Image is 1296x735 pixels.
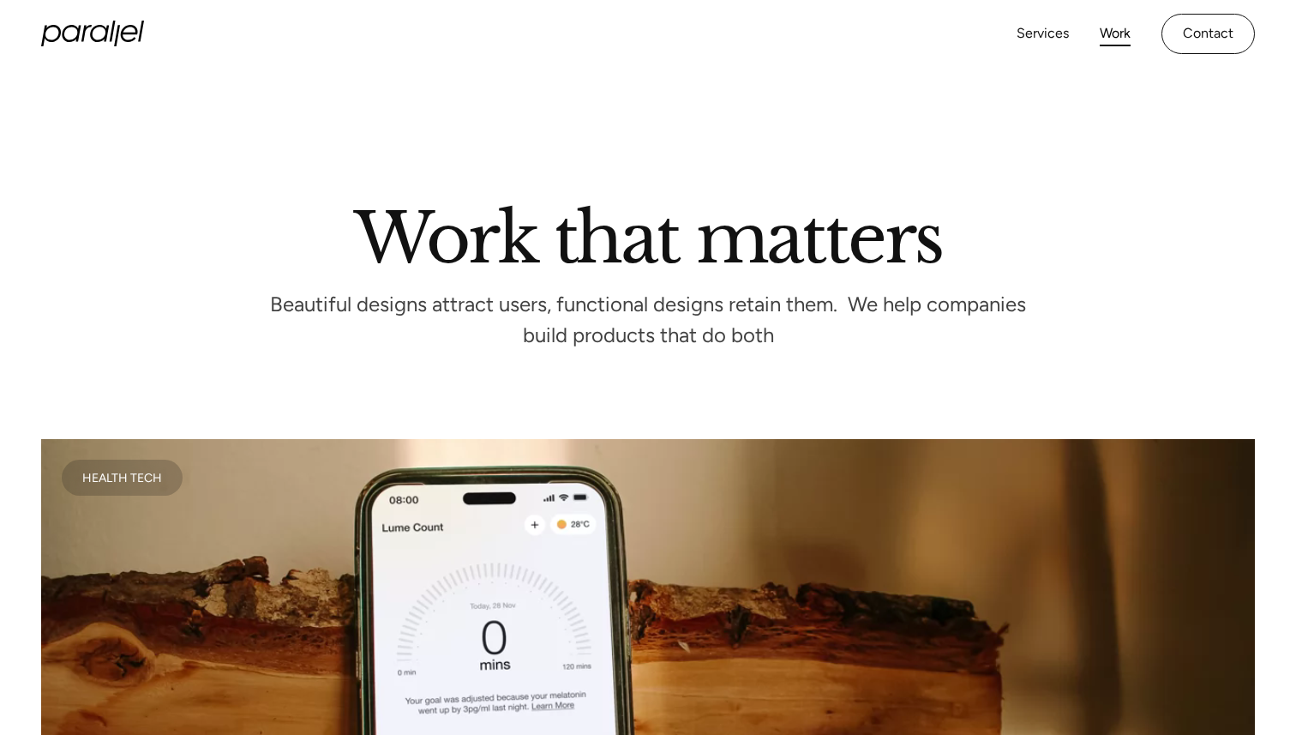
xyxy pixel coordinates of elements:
div: Health Tech [82,473,162,482]
a: Contact [1161,14,1255,54]
a: Services [1017,21,1069,46]
a: Work [1100,21,1131,46]
p: Beautiful designs attract users, functional designs retain them. We help companies build products... [262,298,1034,343]
h2: Work that matters [159,205,1137,263]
